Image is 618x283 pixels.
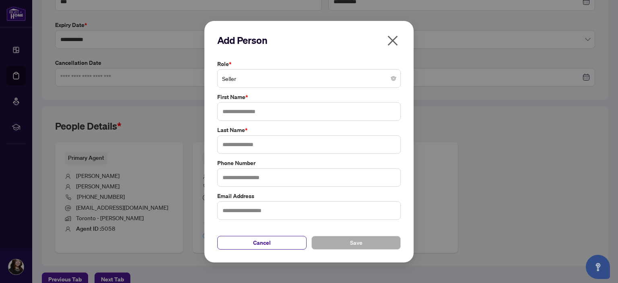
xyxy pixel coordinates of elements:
label: Email Address [217,191,401,200]
button: Cancel [217,235,307,249]
h2: Add Person [217,34,401,47]
span: Seller [222,71,396,86]
span: close [386,34,399,47]
span: Cancel [253,236,271,249]
label: Phone Number [217,158,401,167]
button: Save [311,235,401,249]
button: Open asap [586,255,610,279]
label: First Name [217,93,401,101]
label: Last Name [217,126,401,134]
label: Role [217,60,401,68]
span: close-circle [391,76,396,81]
